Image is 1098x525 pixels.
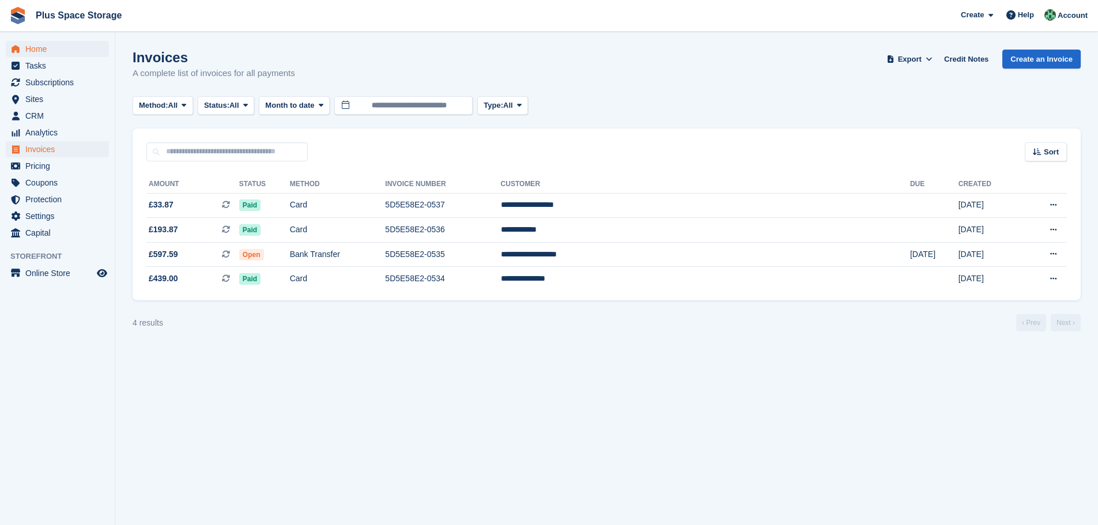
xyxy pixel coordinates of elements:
[385,242,500,267] td: 5D5E58E2-0535
[1044,9,1056,21] img: Karolis Stasinskas
[959,267,1021,291] td: [DATE]
[1018,9,1034,21] span: Help
[25,124,95,141] span: Analytics
[385,218,500,243] td: 5D5E58E2-0536
[6,208,109,224] a: menu
[259,96,330,115] button: Month to date
[146,175,239,194] th: Amount
[959,175,1021,194] th: Created
[25,158,95,174] span: Pricing
[25,91,95,107] span: Sites
[149,248,178,260] span: £597.59
[961,9,984,21] span: Create
[239,224,261,236] span: Paid
[25,175,95,191] span: Coupons
[501,175,910,194] th: Customer
[133,50,295,65] h1: Invoices
[204,100,229,111] span: Status:
[1051,314,1081,331] a: Next
[149,224,178,236] span: £193.87
[6,158,109,174] a: menu
[239,249,264,260] span: Open
[198,96,254,115] button: Status: All
[25,265,95,281] span: Online Store
[1058,10,1088,21] span: Account
[95,266,109,280] a: Preview store
[25,58,95,74] span: Tasks
[239,199,261,211] span: Paid
[385,267,500,291] td: 5D5E58E2-0534
[385,193,500,218] td: 5D5E58E2-0537
[149,199,173,211] span: £33.87
[959,218,1021,243] td: [DATE]
[884,50,935,69] button: Export
[25,225,95,241] span: Capital
[1044,146,1059,158] span: Sort
[25,208,95,224] span: Settings
[1016,314,1046,331] a: Previous
[290,242,386,267] td: Bank Transfer
[265,100,314,111] span: Month to date
[910,242,959,267] td: [DATE]
[25,108,95,124] span: CRM
[133,67,295,80] p: A complete list of invoices for all payments
[290,267,386,291] td: Card
[133,96,193,115] button: Method: All
[290,193,386,218] td: Card
[503,100,513,111] span: All
[10,251,115,262] span: Storefront
[239,175,290,194] th: Status
[484,100,503,111] span: Type:
[25,141,95,157] span: Invoices
[1002,50,1081,69] a: Create an Invoice
[9,7,27,24] img: stora-icon-8386f47178a22dfd0bd8f6a31ec36ba5ce8667c1dd55bd0f319d3a0aa187defe.svg
[25,74,95,90] span: Subscriptions
[6,191,109,207] a: menu
[959,193,1021,218] td: [DATE]
[1014,314,1083,331] nav: Page
[6,41,109,57] a: menu
[290,175,386,194] th: Method
[385,175,500,194] th: Invoice Number
[6,124,109,141] a: menu
[31,6,126,25] a: Plus Space Storage
[25,41,95,57] span: Home
[6,58,109,74] a: menu
[6,91,109,107] a: menu
[6,175,109,191] a: menu
[25,191,95,207] span: Protection
[133,317,163,329] div: 4 results
[6,141,109,157] a: menu
[959,242,1021,267] td: [DATE]
[290,218,386,243] td: Card
[239,273,261,285] span: Paid
[898,54,922,65] span: Export
[6,225,109,241] a: menu
[477,96,528,115] button: Type: All
[6,108,109,124] a: menu
[139,100,168,111] span: Method:
[6,265,109,281] a: menu
[939,50,993,69] a: Credit Notes
[6,74,109,90] a: menu
[229,100,239,111] span: All
[168,100,178,111] span: All
[149,273,178,285] span: £439.00
[910,175,959,194] th: Due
